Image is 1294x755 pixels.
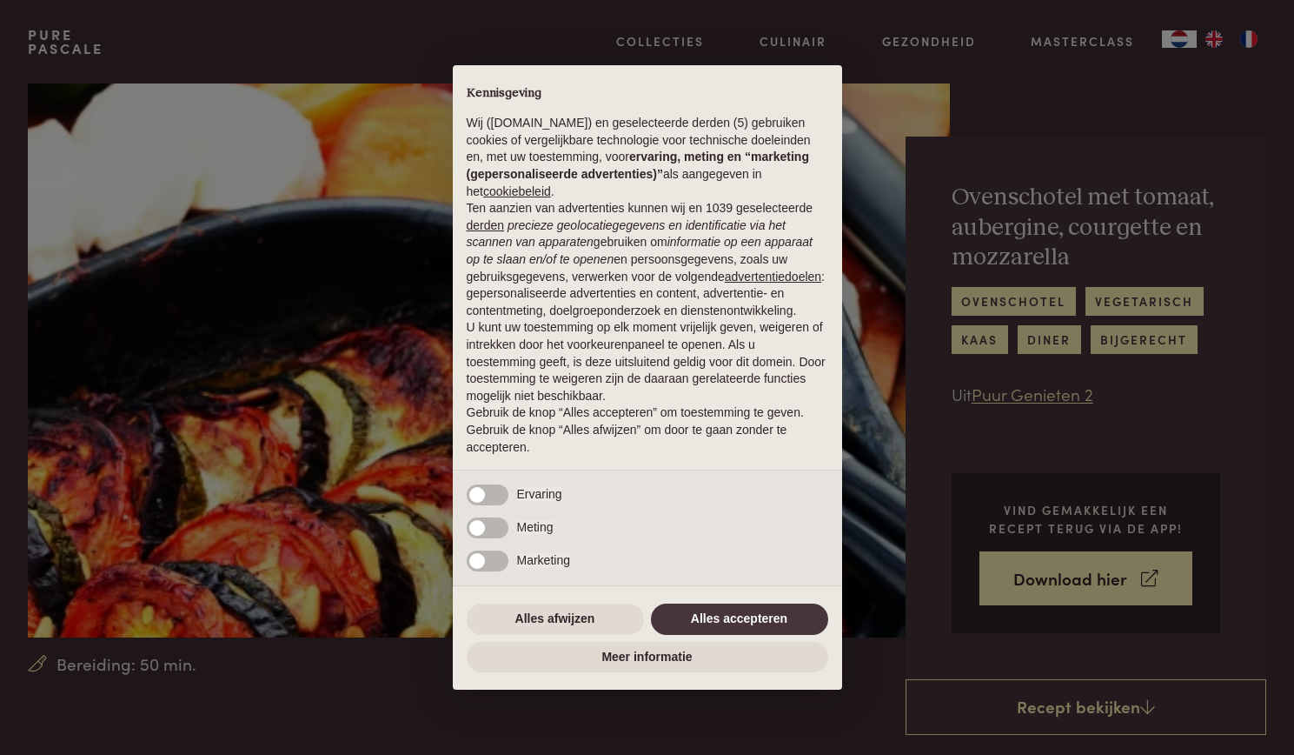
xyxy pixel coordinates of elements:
[467,217,505,235] button: derden
[725,269,821,286] button: advertentiedoelen
[467,604,644,635] button: Alles afwijzen
[467,404,828,456] p: Gebruik de knop “Alles accepteren” om toestemming te geven. Gebruik de knop “Alles afwijzen” om d...
[651,604,828,635] button: Alles accepteren
[517,553,570,567] span: Marketing
[467,642,828,673] button: Meer informatie
[467,319,828,404] p: U kunt uw toestemming op elk moment vrijelijk geven, weigeren of intrekken door het voorkeurenpan...
[483,184,551,198] a: cookiebeleid
[467,235,813,266] em: informatie op een apparaat op te slaan en/of te openen
[467,200,828,319] p: Ten aanzien van advertenties kunnen wij en 1039 geselecteerde gebruiken om en persoonsgegevens, z...
[517,487,562,501] span: Ervaring
[467,115,828,200] p: Wij ([DOMAIN_NAME]) en geselecteerde derden (5) gebruiken cookies of vergelijkbare technologie vo...
[517,520,554,534] span: Meting
[467,218,786,250] em: precieze geolocatiegegevens en identificatie via het scannen van apparaten
[467,150,809,181] strong: ervaring, meting en “marketing (gepersonaliseerde advertenties)”
[467,86,828,102] h2: Kennisgeving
